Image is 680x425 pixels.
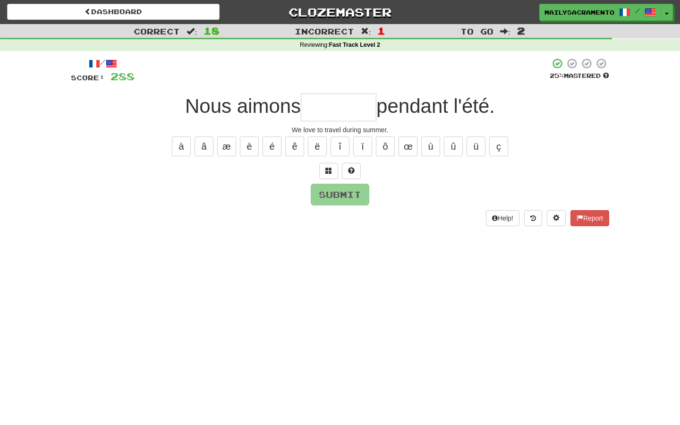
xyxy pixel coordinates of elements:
button: ï [353,136,372,156]
span: / [635,8,640,14]
span: Incorrect [295,26,354,36]
button: ô [376,136,395,156]
a: Dashboard [7,4,220,20]
a: mailysacramento / [539,4,661,21]
button: û [444,136,463,156]
button: â [195,136,213,156]
button: Report [570,210,609,226]
span: mailysacramento [544,8,614,17]
button: ê [285,136,304,156]
span: Correct [134,26,180,36]
div: Mastered [550,72,609,80]
button: Help! [486,210,519,226]
span: pendant l'été. [376,95,495,117]
span: 2 [517,25,525,36]
button: ü [467,136,485,156]
button: Single letter hint - you only get 1 per sentence and score half the points! alt+h [342,163,361,179]
button: Round history (alt+y) [524,210,542,226]
span: Score: [71,74,105,82]
button: î [331,136,349,156]
button: ù [421,136,440,156]
button: Submit [311,184,369,205]
span: To go [460,26,493,36]
div: / [71,58,135,69]
span: 25 % [550,72,564,79]
button: Switch sentence to multiple choice alt+p [319,163,338,179]
span: : [187,27,197,35]
span: : [500,27,510,35]
button: œ [399,136,417,156]
button: é [263,136,281,156]
strong: Fast Track Level 2 [329,42,381,48]
span: Nous aimons [185,95,301,117]
button: à [172,136,191,156]
span: 18 [204,25,220,36]
span: 1 [377,25,385,36]
span: 288 [110,70,135,82]
span: : [361,27,371,35]
button: æ [217,136,236,156]
button: è [240,136,259,156]
div: We love to travel during summer. [71,125,609,135]
button: ç [489,136,508,156]
a: Clozemaster [234,4,446,20]
button: ë [308,136,327,156]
